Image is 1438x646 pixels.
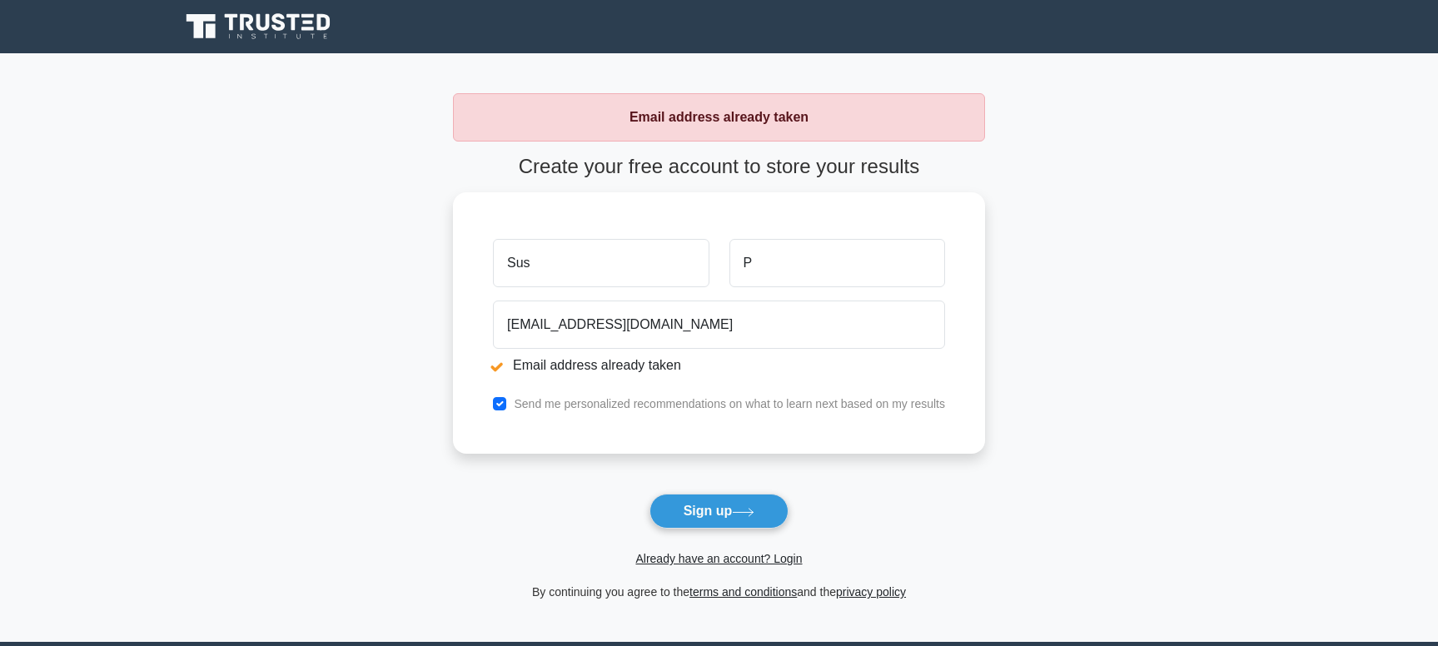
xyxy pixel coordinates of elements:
[514,397,945,410] label: Send me personalized recommendations on what to learn next based on my results
[729,239,945,287] input: Last name
[443,582,995,602] div: By continuing you agree to the and the
[649,494,789,529] button: Sign up
[836,585,906,599] a: privacy policy
[493,301,945,349] input: Email
[493,355,945,375] li: Email address already taken
[493,239,709,287] input: First name
[635,552,802,565] a: Already have an account? Login
[629,110,809,124] strong: Email address already taken
[689,585,797,599] a: terms and conditions
[453,155,985,179] h4: Create your free account to store your results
